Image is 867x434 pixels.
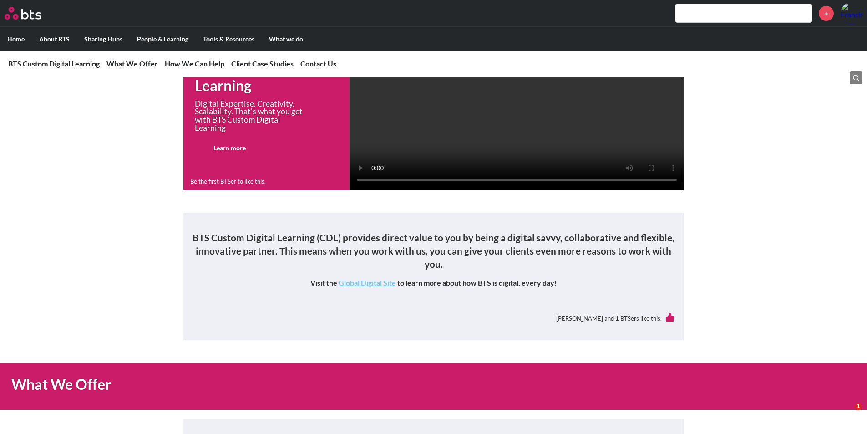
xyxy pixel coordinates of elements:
a: How We Can Help [165,59,224,68]
a: Contact Us [300,59,336,68]
label: Sharing Hubs [77,27,130,51]
iframe: Intercom live chat [836,403,858,425]
h4: BTS Custom Digital Learning (CDL) provides direct value to you by being a digital savvy, collabor... [193,231,675,271]
label: People & Learning [130,27,196,51]
a: BTS Custom Digital Learning [8,59,100,68]
a: What We Offer [106,59,158,68]
div: Be the first BTSer to like this. [190,175,279,188]
h1: What We Offer [11,374,602,395]
a: + [819,6,834,21]
div: [PERSON_NAME] and 1 BTSers like this. [193,306,675,331]
label: About BTS [32,27,77,51]
a: Global Digital Site [339,278,396,287]
img: BTS Logo [5,7,41,20]
a: Profile [841,2,862,24]
img: Francisco Vinagre [841,2,862,24]
p: Digital Expertise. Creativity. Scalability. That's what you get with BTS Custom Digital Learning [195,100,309,132]
span: 1 [855,403,862,410]
a: Learn more [195,139,264,157]
label: What we do [262,27,310,51]
a: Go home [5,7,58,20]
strong: Visit the [310,278,337,287]
a: Client Case Studies [231,59,294,68]
strong: to learn more about how BTS is digital, every day! [397,278,557,287]
label: Tools & Resources [196,27,262,51]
